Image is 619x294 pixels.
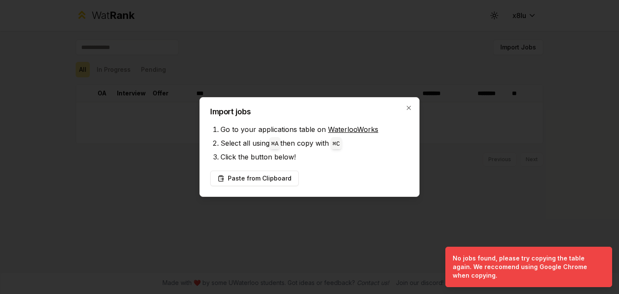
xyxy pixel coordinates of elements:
[221,150,409,164] li: Click the button below!
[453,254,601,280] div: No jobs found, please try copying the table again. We reccomend using Google Chrome when copying.
[210,108,409,116] h2: Import jobs
[333,141,340,147] code: ⌘ C
[221,122,409,136] li: Go to your applications table on
[221,136,409,150] li: Select all using then copy with
[328,125,378,134] a: WaterlooWorks
[271,141,279,147] code: ⌘ A
[210,171,299,186] button: Paste from Clipboard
